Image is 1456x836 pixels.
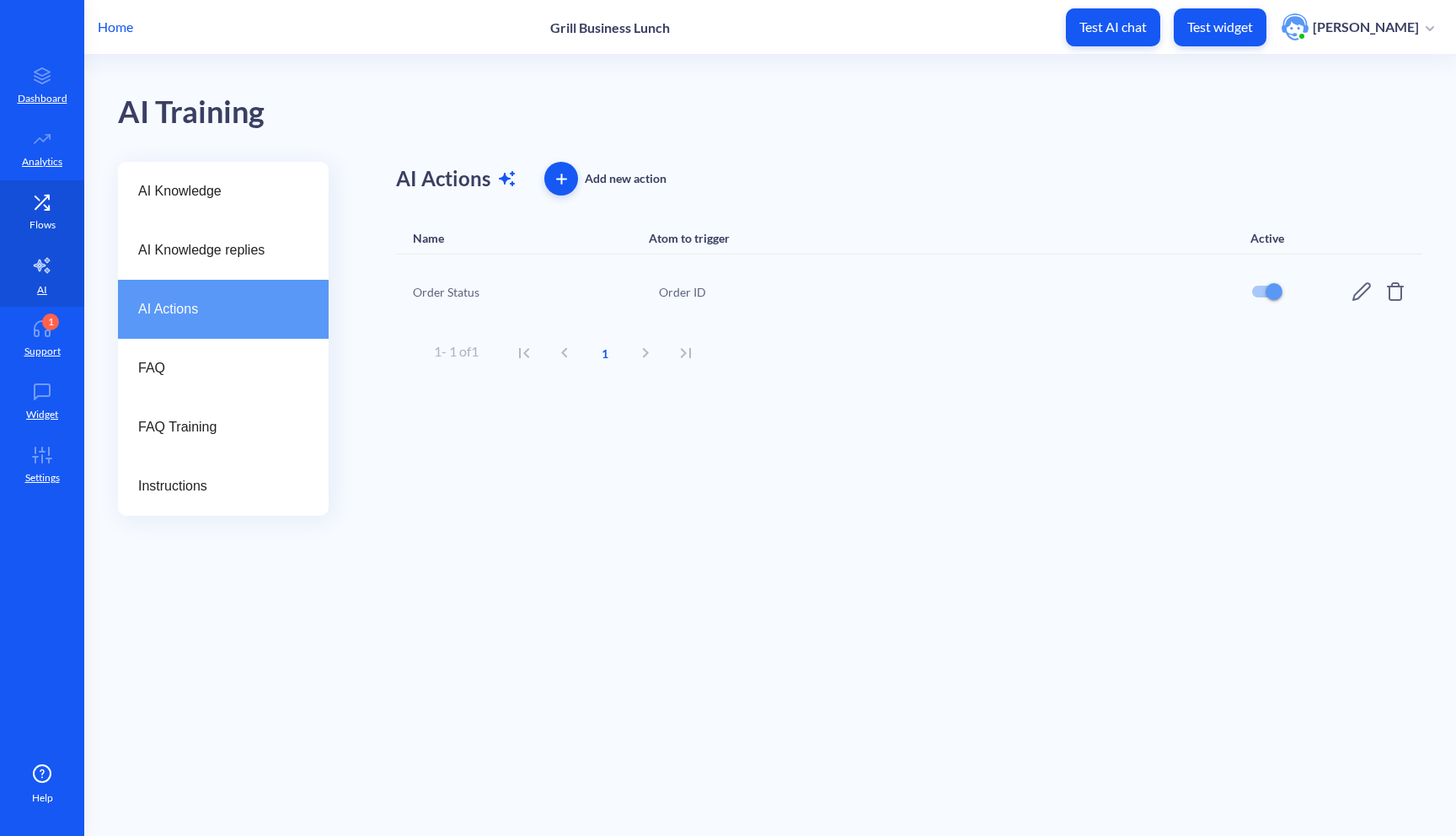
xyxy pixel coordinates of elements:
[413,283,649,301] div: Order Status
[585,345,625,362] span: 1
[118,457,329,516] a: Instructions
[1187,19,1253,35] p: Test widget
[118,339,329,398] a: FAQ
[396,162,517,196] h1: AI Actions
[550,19,670,35] p: Grill Business Lunch
[118,280,329,339] a: AI Actions
[29,217,56,233] p: Flows
[118,88,265,137] div: AI Training
[26,407,58,422] p: Widget
[138,417,295,437] span: FAQ Training
[118,221,329,280] a: AI Knowledge replies
[24,344,61,359] p: Support
[25,470,60,485] p: Settings
[659,283,1230,301] div: Order ID
[585,169,666,189] div: Add new action
[1313,18,1419,36] p: [PERSON_NAME]
[18,91,67,106] p: Dashboard
[1079,19,1147,35] p: Test AI chat
[138,181,295,201] span: AI Knowledge
[98,17,133,37] p: Home
[138,299,295,319] span: AI Actions
[434,343,479,359] span: 1 - 1 of 1
[138,358,295,378] span: FAQ
[1174,8,1266,46] button: Test widget
[649,231,730,245] div: Atom to trigger
[42,313,59,330] div: 1
[118,398,329,457] a: FAQ Training
[1282,13,1309,40] img: user photo
[32,790,53,806] span: Help
[1250,231,1284,245] div: Active
[1066,8,1160,46] button: Test AI chat
[37,282,47,297] p: AI
[138,476,295,496] span: Instructions
[118,162,329,221] a: AI Knowledge
[138,240,295,260] span: AI Knowledge replies
[1273,12,1443,42] button: user photo[PERSON_NAME]
[585,333,625,373] button: current
[22,154,62,169] p: Analytics
[413,231,444,245] div: Name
